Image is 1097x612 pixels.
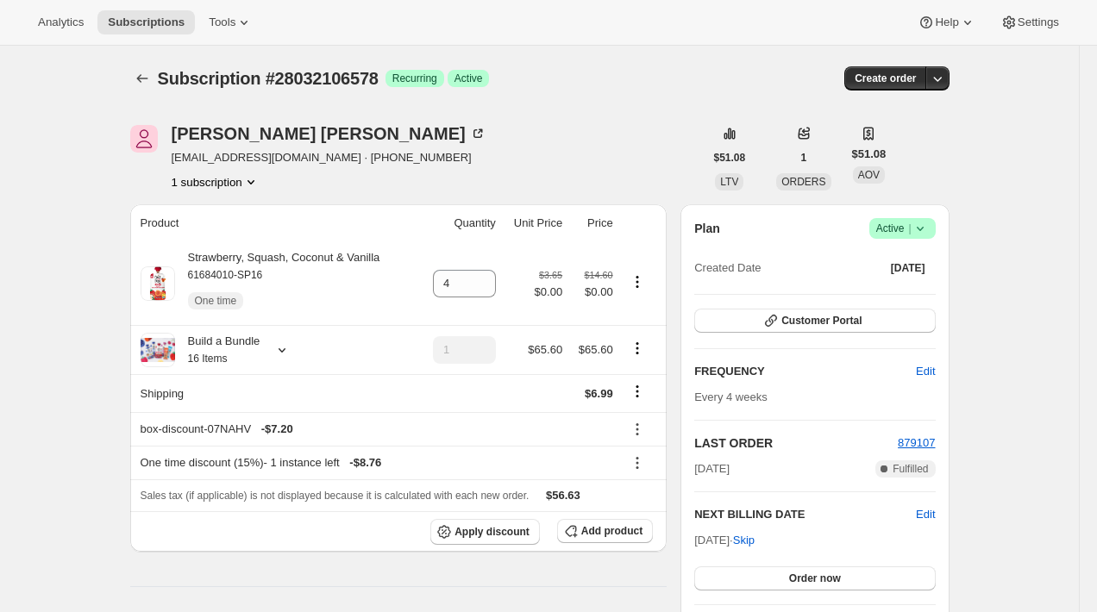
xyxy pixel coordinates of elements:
[188,269,263,281] small: 61684010-SP16
[694,220,720,237] h2: Plan
[624,382,651,401] button: Shipping actions
[585,387,613,400] span: $6.99
[28,10,94,34] button: Analytics
[535,284,563,301] span: $0.00
[694,390,768,403] span: Every 4 weeks
[209,16,235,29] span: Tools
[195,294,237,308] span: One time
[38,16,84,29] span: Analytics
[694,309,935,333] button: Customer Portal
[891,261,925,275] span: [DATE]
[175,249,380,318] div: Strawberry, Squash, Coconut & Vanilla
[501,204,567,242] th: Unit Price
[844,66,926,91] button: Create order
[704,146,756,170] button: $51.08
[454,525,530,539] span: Apply discount
[881,256,936,280] button: [DATE]
[694,534,755,546] span: [DATE] ·
[781,314,862,328] span: Customer Portal
[141,266,175,301] img: product img
[546,489,580,502] span: $56.63
[876,220,929,237] span: Active
[418,204,501,242] th: Quantity
[789,571,841,585] span: Order now
[916,506,935,523] button: Edit
[855,72,916,85] span: Create order
[624,272,651,291] button: Product actions
[781,176,825,188] span: ORDERS
[175,333,260,367] div: Build a Bundle
[720,176,738,188] span: LTV
[539,270,562,280] small: $3.65
[141,421,613,438] div: box-discount-07NAHV
[130,125,158,153] span: Taylor Truette
[906,358,945,385] button: Edit
[198,10,263,34] button: Tools
[130,204,418,242] th: Product
[733,532,755,549] span: Skip
[694,460,730,478] span: [DATE]
[1018,16,1059,29] span: Settings
[852,146,887,163] span: $51.08
[694,566,935,590] button: Order now
[714,151,746,165] span: $51.08
[694,506,916,523] h2: NEXT BILLING DATE
[97,10,195,34] button: Subscriptions
[261,421,293,438] span: - $7.20
[916,363,935,380] span: Edit
[454,72,483,85] span: Active
[172,125,486,142] div: [PERSON_NAME] [PERSON_NAME]
[908,222,911,235] span: |
[172,149,486,166] span: [EMAIL_ADDRESS][DOMAIN_NAME] · [PHONE_NUMBER]
[430,519,540,545] button: Apply discount
[585,270,613,280] small: $14.60
[858,169,880,181] span: AOV
[158,69,379,88] span: Subscription #28032106578
[573,284,613,301] span: $0.00
[624,339,651,358] button: Product actions
[898,434,935,452] button: 879107
[579,343,613,356] span: $65.60
[108,16,185,29] span: Subscriptions
[723,527,765,554] button: Skip
[898,436,935,449] a: 879107
[188,353,228,365] small: 16 Items
[791,146,818,170] button: 1
[141,490,530,502] span: Sales tax (if applicable) is not displayed because it is calculated with each new order.
[694,363,916,380] h2: FREQUENCY
[141,454,613,471] div: One time discount (15%) - 1 instance left
[392,72,437,85] span: Recurring
[349,454,381,471] span: - $8.76
[557,519,653,543] button: Add product
[893,462,928,476] span: Fulfilled
[935,16,958,29] span: Help
[528,343,562,356] span: $65.60
[567,204,618,242] th: Price
[581,524,643,538] span: Add product
[907,10,986,34] button: Help
[172,173,260,190] button: Product actions
[694,434,898,452] h2: LAST ORDER
[990,10,1069,34] button: Settings
[130,66,154,91] button: Subscriptions
[694,259,761,277] span: Created Date
[801,151,807,165] span: 1
[130,374,418,412] th: Shipping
